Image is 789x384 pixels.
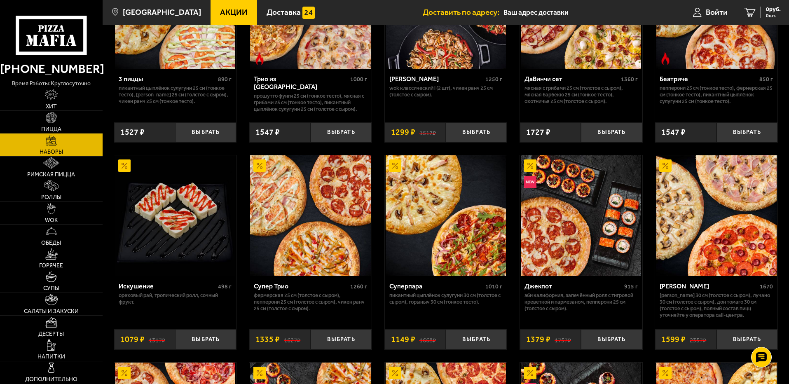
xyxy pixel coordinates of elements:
[621,76,638,83] span: 1360 г
[254,75,348,91] div: Трио из [GEOGRAPHIC_DATA]
[389,367,401,379] img: Акционный
[524,292,638,312] p: Эби Калифорния, Запечённый ролл с тигровой креветкой и пармезаном, Пепперони 25 см (толстое с сыр...
[254,292,367,312] p: Фермерская 25 см (толстое с сыром), Пепперони 25 см (толстое с сыром), Чикен Ранч 25 см (толстое ...
[120,335,145,344] span: 1079 ₽
[118,367,131,379] img: Акционный
[656,155,777,276] img: Хет Трик
[38,331,64,337] span: Десерты
[661,128,686,136] span: 1547 ₽
[25,377,77,382] span: Дополнительно
[524,176,536,188] img: Новинка
[119,282,216,290] div: Искушение
[311,329,372,349] button: Выбрать
[423,8,503,16] span: Доставить по адресу:
[119,85,232,105] p: Пикантный цыплёнок сулугуни 25 см (тонкое тесто), [PERSON_NAME] 25 см (толстое с сыром), Чикен Ра...
[526,335,550,344] span: 1379 ₽
[218,283,232,290] span: 498 г
[391,128,415,136] span: 1299 ₽
[385,155,507,276] a: АкционныйСуперпара
[118,159,131,172] img: Акционный
[253,367,266,379] img: Акционный
[311,122,372,143] button: Выбрать
[624,283,638,290] span: 915 г
[660,292,773,318] p: [PERSON_NAME] 30 см (толстое с сыром), Лучано 30 см (толстое с сыром), Дон Томаго 30 см (толстое ...
[716,329,777,349] button: Выбрать
[220,8,248,16] span: Акции
[524,159,536,172] img: Акционный
[254,93,367,112] p: Прошутто Фунги 25 см (тонкое тесто), Мясная с грибами 25 см (тонкое тесто), Пикантный цыплёнок су...
[655,155,777,276] a: АкционныйХет Трик
[419,335,436,344] s: 1668 ₽
[389,292,503,305] p: Пикантный цыплёнок сулугуни 30 см (толстое с сыром), Горыныч 30 см (тонкое тесто).
[41,194,61,200] span: Роллы
[45,218,58,223] span: WOK
[123,8,201,16] span: [GEOGRAPHIC_DATA]
[716,122,777,143] button: Выбрать
[581,122,642,143] button: Выбрать
[114,155,236,276] a: АкционныйИскушение
[759,76,773,83] span: 850 г
[520,155,642,276] a: АкционныйНовинкаДжекпот
[253,159,266,172] img: Акционный
[254,282,348,290] div: Супер Трио
[660,75,757,83] div: Беатриче
[766,13,781,18] span: 0 шт.
[485,76,502,83] span: 1250 г
[255,335,280,344] span: 1335 ₽
[524,75,619,83] div: ДаВинчи сет
[766,7,781,12] span: 0 руб.
[706,8,728,16] span: Войти
[39,263,63,269] span: Горячее
[389,282,484,290] div: Суперпара
[526,128,550,136] span: 1727 ₽
[40,149,63,155] span: Наборы
[659,367,672,379] img: Акционный
[175,329,236,349] button: Выбрать
[350,283,367,290] span: 1260 г
[555,335,571,344] s: 1757 ₽
[503,5,661,20] input: Ваш адрес доставки
[391,335,415,344] span: 1149 ₽
[419,128,436,136] s: 1517 ₽
[659,52,672,65] img: Острое блюдо
[661,335,686,344] span: 1599 ₽
[446,329,507,349] button: Выбрать
[267,8,301,16] span: Доставка
[660,85,773,105] p: Пепперони 25 см (тонкое тесто), Фермерская 25 см (тонкое тесто), Пикантный цыплёнок сулугуни 25 с...
[27,172,75,178] span: Римская пицца
[255,128,280,136] span: 1547 ₽
[485,283,502,290] span: 1010 г
[175,122,236,143] button: Выбрать
[41,126,61,132] span: Пицца
[253,52,266,65] img: Острое блюдо
[524,367,536,379] img: Акционный
[524,282,622,290] div: Джекпот
[350,76,367,83] span: 1000 г
[119,292,232,305] p: Ореховый рай, Тропический ролл, Сочный фрукт.
[660,282,758,290] div: [PERSON_NAME]
[43,286,59,291] span: Супы
[389,75,484,83] div: [PERSON_NAME]
[284,335,300,344] s: 1627 ₽
[302,7,315,19] img: 15daf4d41897b9f0e9f617042186c801.svg
[446,122,507,143] button: Выбрать
[659,159,672,172] img: Акционный
[41,240,61,246] span: Обеды
[250,155,370,276] img: Супер Трио
[389,159,401,172] img: Акционный
[24,309,79,314] span: Салаты и закуски
[760,283,773,290] span: 1670
[149,335,165,344] s: 1317 ₽
[521,155,641,276] img: Джекпот
[120,128,145,136] span: 1527 ₽
[524,85,638,105] p: Мясная с грибами 25 см (толстое с сыром), Мясная Барбекю 25 см (тонкое тесто), Охотничья 25 см (т...
[218,76,232,83] span: 890 г
[46,104,57,110] span: Хит
[690,335,706,344] s: 2357 ₽
[37,354,65,360] span: Напитки
[249,155,372,276] a: АкционныйСупер Трио
[389,85,503,98] p: Wok классический L (2 шт), Чикен Ранч 25 см (толстое с сыром).
[386,155,506,276] img: Суперпара
[119,75,216,83] div: 3 пиццы
[581,329,642,349] button: Выбрать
